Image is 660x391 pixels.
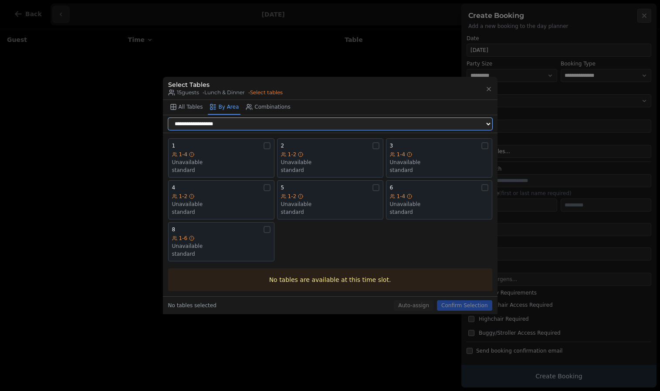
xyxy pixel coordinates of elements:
[168,89,199,96] span: 15 guests
[288,193,297,200] span: 1-2
[397,193,406,200] span: 1-4
[248,89,283,96] span: • Select tables
[172,250,271,257] div: standard
[172,209,271,216] div: standard
[168,180,274,220] button: 41-2Unavailablestandard
[390,159,488,166] div: Unavailable
[175,275,485,284] p: No tables are available at this time slot.
[390,184,393,191] span: 6
[281,201,379,208] div: Unavailable
[172,243,271,250] div: Unavailable
[386,138,492,178] button: 31-4Unavailablestandard
[179,193,188,200] span: 1-2
[208,100,240,115] button: By Area
[203,89,245,96] span: • Lunch & Dinner
[172,184,176,191] span: 4
[281,209,379,216] div: standard
[437,300,492,311] button: Confirm Selection
[168,80,283,89] h3: Select Tables
[179,235,188,242] span: 1-6
[386,180,492,220] button: 61-4Unavailablestandard
[394,300,433,311] button: Auto-assign
[168,100,205,115] button: All Tables
[168,302,217,309] div: No tables selected
[281,142,284,149] span: 2
[390,167,488,174] div: standard
[172,226,176,233] span: 8
[172,167,271,174] div: standard
[172,142,176,149] span: 1
[179,151,188,158] span: 1-4
[397,151,406,158] span: 1-4
[390,142,393,149] span: 3
[390,209,488,216] div: standard
[390,201,488,208] div: Unavailable
[168,222,274,261] button: 81-6Unavailablestandard
[281,159,379,166] div: Unavailable
[168,138,274,178] button: 11-4Unavailablestandard
[281,167,379,174] div: standard
[281,184,284,191] span: 5
[244,100,292,115] button: Combinations
[288,151,297,158] span: 1-2
[172,201,271,208] div: Unavailable
[277,138,383,178] button: 21-2Unavailablestandard
[277,180,383,220] button: 51-2Unavailablestandard
[172,159,271,166] div: Unavailable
